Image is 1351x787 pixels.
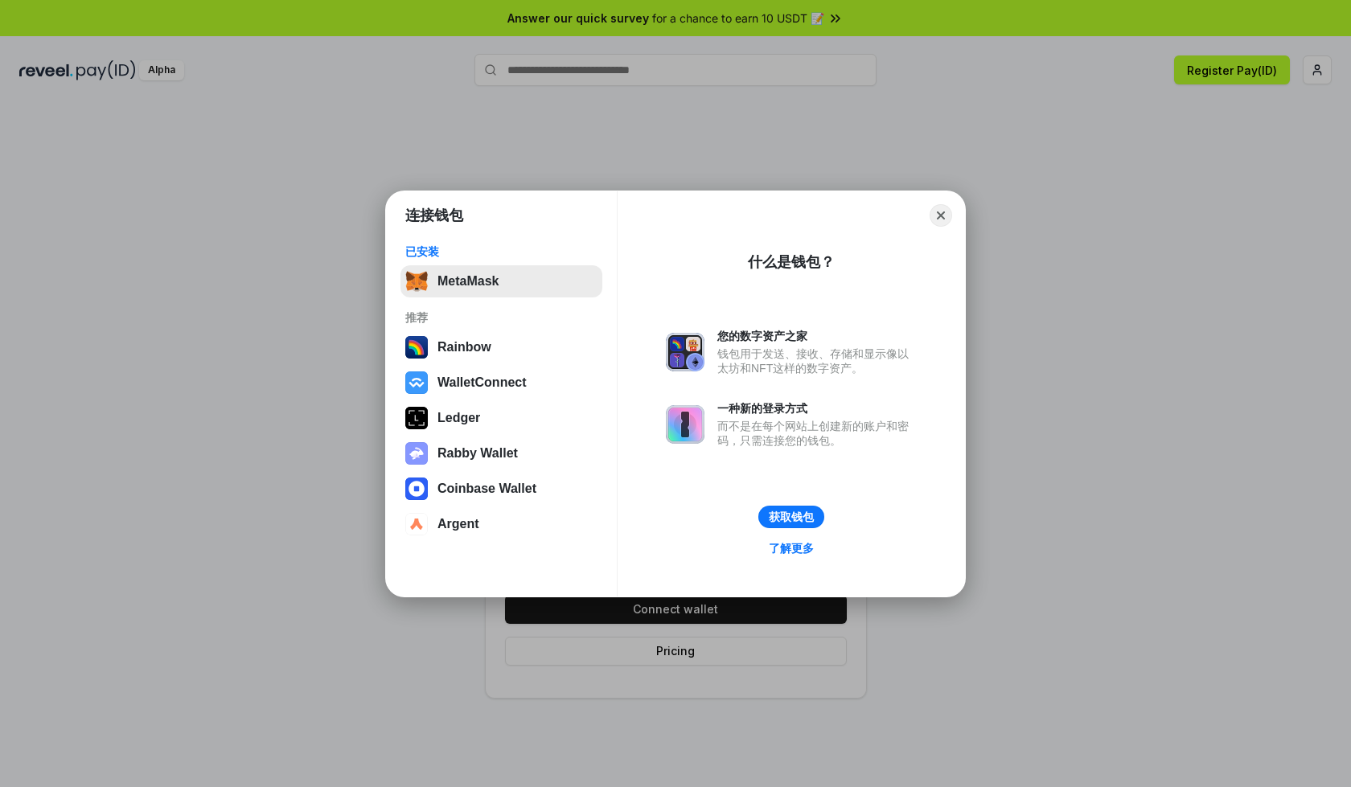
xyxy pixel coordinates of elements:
[666,333,704,371] img: svg+xml,%3Csvg%20xmlns%3D%22http%3A%2F%2Fwww.w3.org%2F2000%2Fsvg%22%20fill%3D%22none%22%20viewBox...
[405,244,597,259] div: 已安装
[717,419,917,448] div: 而不是在每个网站上创建新的账户和密码，只需连接您的钱包。
[405,442,428,465] img: svg+xml,%3Csvg%20xmlns%3D%22http%3A%2F%2Fwww.w3.org%2F2000%2Fsvg%22%20fill%3D%22none%22%20viewBox...
[405,206,463,225] h1: 连接钱包
[405,513,428,535] img: svg+xml,%3Csvg%20width%3D%2228%22%20height%3D%2228%22%20viewBox%3D%220%200%2028%2028%22%20fill%3D...
[437,482,536,496] div: Coinbase Wallet
[400,402,602,434] button: Ledger
[405,336,428,359] img: svg+xml,%3Csvg%20width%3D%22120%22%20height%3D%22120%22%20viewBox%3D%220%200%20120%20120%22%20fil...
[759,538,823,559] a: 了解更多
[769,541,814,555] div: 了解更多
[405,310,597,325] div: 推荐
[717,346,917,375] div: 钱包用于发送、接收、存储和显示像以太坊和NFT这样的数字资产。
[769,510,814,524] div: 获取钱包
[717,329,917,343] div: 您的数字资产之家
[400,265,602,297] button: MetaMask
[437,411,480,425] div: Ledger
[437,517,479,531] div: Argent
[405,270,428,293] img: svg+xml,%3Csvg%20fill%3D%22none%22%20height%3D%2233%22%20viewBox%3D%220%200%2035%2033%22%20width%...
[400,437,602,469] button: Rabby Wallet
[437,446,518,461] div: Rabby Wallet
[666,405,704,444] img: svg+xml,%3Csvg%20xmlns%3D%22http%3A%2F%2Fwww.w3.org%2F2000%2Fsvg%22%20fill%3D%22none%22%20viewBox...
[758,506,824,528] button: 获取钱包
[930,204,952,227] button: Close
[405,371,428,394] img: svg+xml,%3Csvg%20width%3D%2228%22%20height%3D%2228%22%20viewBox%3D%220%200%2028%2028%22%20fill%3D...
[405,478,428,500] img: svg+xml,%3Csvg%20width%3D%2228%22%20height%3D%2228%22%20viewBox%3D%220%200%2028%2028%22%20fill%3D...
[437,375,527,390] div: WalletConnect
[400,367,602,399] button: WalletConnect
[437,274,499,289] div: MetaMask
[400,331,602,363] button: Rainbow
[748,252,835,272] div: 什么是钱包？
[400,508,602,540] button: Argent
[400,473,602,505] button: Coinbase Wallet
[717,401,917,416] div: 一种新的登录方式
[437,340,491,355] div: Rainbow
[405,407,428,429] img: svg+xml,%3Csvg%20xmlns%3D%22http%3A%2F%2Fwww.w3.org%2F2000%2Fsvg%22%20width%3D%2228%22%20height%3...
